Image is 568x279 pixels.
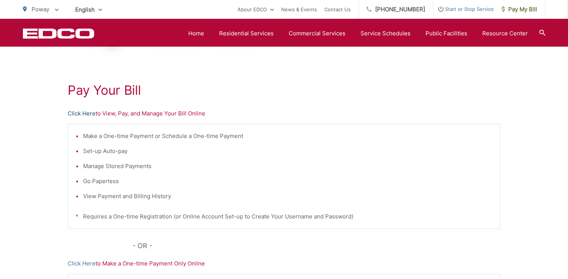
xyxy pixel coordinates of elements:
[83,147,492,156] li: Set-up Auto-pay
[189,29,204,38] a: Home
[68,259,500,268] p: to Make a One-time Payment Only Online
[23,28,94,39] a: EDCD logo. Return to the homepage.
[68,109,96,118] a: Click Here
[325,5,351,14] a: Contact Us
[70,3,108,16] span: English
[483,29,528,38] a: Resource Center
[426,29,468,38] a: Public Facilities
[502,5,538,14] span: Pay My Bill
[361,29,411,38] a: Service Schedules
[68,83,500,98] h1: Pay Your Bill
[238,5,274,14] a: About EDCO
[76,212,492,221] p: * Requires a One-time Registration (or Online Account Set-up to Create Your Username and Password)
[83,192,492,201] li: View Payment and Billing History
[133,240,500,252] p: - OR -
[83,177,492,186] li: Go Paperless
[289,29,346,38] a: Commercial Services
[83,132,492,141] li: Make a One-time Payment or Schedule a One-time Payment
[68,109,500,118] p: to View, Pay, and Manage Your Bill Online
[32,6,50,13] span: Poway
[83,162,492,171] li: Manage Stored Payments
[68,259,96,268] a: Click Here
[220,29,274,38] a: Residential Services
[282,5,317,14] a: News & Events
